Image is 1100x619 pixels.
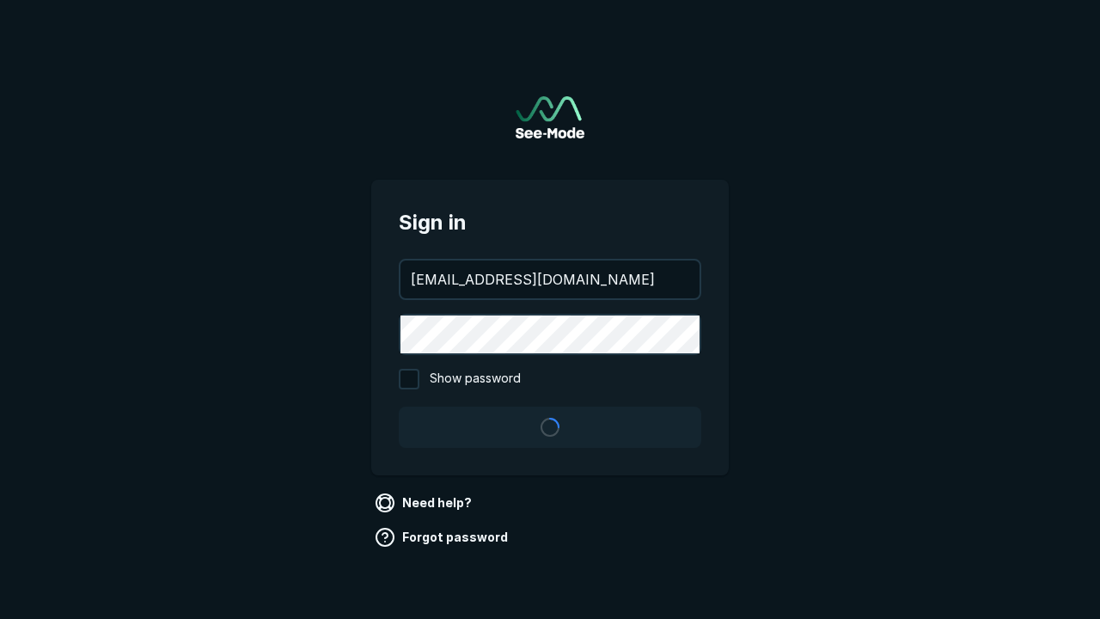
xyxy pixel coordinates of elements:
a: Go to sign in [516,96,584,138]
img: See-Mode Logo [516,96,584,138]
a: Need help? [371,489,479,517]
input: your@email.com [400,260,700,298]
a: Forgot password [371,524,515,551]
span: Sign in [399,207,701,238]
span: Show password [430,369,521,389]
